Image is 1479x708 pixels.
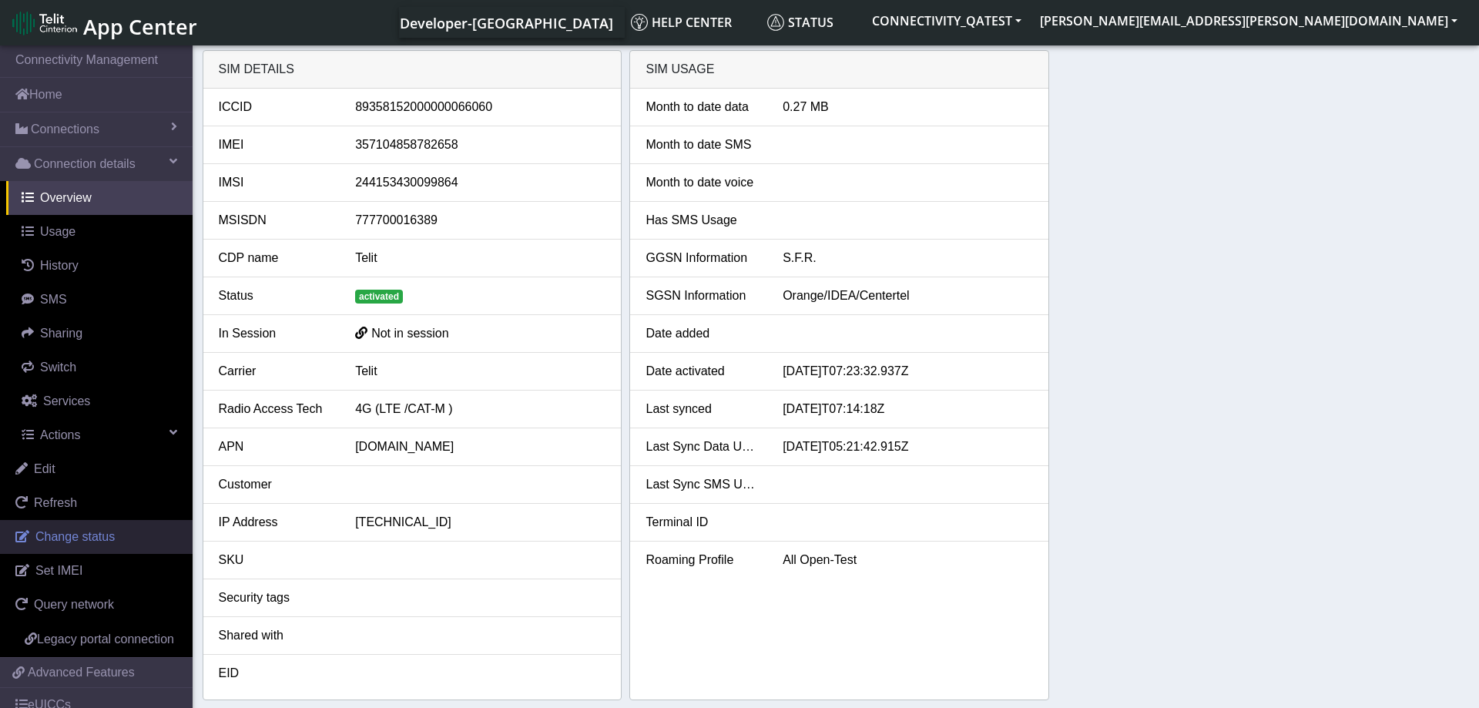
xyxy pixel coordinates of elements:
span: Advanced Features [28,663,135,682]
div: SIM details [203,51,622,89]
div: SKU [207,551,344,569]
div: 89358152000000066060 [344,98,617,116]
a: History [6,249,193,283]
div: Radio Access Tech [207,400,344,418]
a: Actions [6,418,193,452]
a: Help center [625,7,761,38]
img: knowledge.svg [631,14,648,31]
div: 0.27 MB [771,98,1045,116]
div: Roaming Profile [634,551,771,569]
div: [DATE]T07:23:32.937Z [771,362,1045,381]
a: Services [6,384,193,418]
div: Month to date SMS [634,136,771,154]
a: Switch [6,351,193,384]
div: Orange/IDEA/Centertel [771,287,1045,305]
button: [PERSON_NAME][EMAIL_ADDRESS][PERSON_NAME][DOMAIN_NAME] [1031,7,1467,35]
div: [DOMAIN_NAME] [344,438,617,456]
button: CONNECTIVITY_QATEST [863,7,1031,35]
a: Overview [6,181,193,215]
div: Month to date data [634,98,771,116]
div: Telit [344,249,617,267]
img: status.svg [767,14,784,31]
a: App Center [12,6,195,39]
span: App Center [83,12,197,41]
div: CDP name [207,249,344,267]
span: Services [43,394,90,408]
span: Set IMEI [35,564,82,577]
div: [DATE]T05:21:42.915Z [771,438,1045,456]
span: SMS [40,293,67,306]
span: Query network [34,598,114,611]
span: Not in session [371,327,449,340]
span: Actions [40,428,80,441]
div: In Session [207,324,344,343]
div: 777700016389 [344,211,617,230]
div: IMEI [207,136,344,154]
div: Terminal ID [634,513,771,532]
span: Switch [40,361,76,374]
div: Last Sync Data Usage [634,438,771,456]
span: History [40,259,79,272]
span: Legacy portal connection [37,633,174,646]
span: Overview [40,191,92,204]
span: Connections [31,120,99,139]
div: Telit [344,362,617,381]
a: Usage [6,215,193,249]
div: Customer [207,475,344,494]
div: SIM Usage [630,51,1048,89]
div: IP Address [207,513,344,532]
div: SGSN Information [634,287,771,305]
div: MSISDN [207,211,344,230]
div: 357104858782658 [344,136,617,154]
div: 244153430099864 [344,173,617,192]
span: Help center [631,14,732,31]
a: Status [761,7,863,38]
span: Change status [35,530,115,543]
div: [DATE]T07:14:18Z [771,400,1045,418]
div: [TECHNICAL_ID] [344,513,617,532]
span: Connection details [34,155,136,173]
div: Has SMS Usage [634,211,771,230]
div: All Open-Test [771,551,1045,569]
span: Edit [34,462,55,475]
div: ICCID [207,98,344,116]
span: Sharing [40,327,82,340]
div: Status [207,287,344,305]
div: Month to date voice [634,173,771,192]
div: IMSI [207,173,344,192]
span: activated [355,290,403,304]
span: Developer-[GEOGRAPHIC_DATA] [400,14,613,32]
a: Sharing [6,317,193,351]
div: APN [207,438,344,456]
div: Last Sync SMS Usage [634,475,771,494]
div: Last synced [634,400,771,418]
div: Security tags [207,589,344,607]
div: Date added [634,324,771,343]
span: Usage [40,225,75,238]
div: GGSN Information [634,249,771,267]
div: EID [207,664,344,683]
div: Carrier [207,362,344,381]
div: S.F.R. [771,249,1045,267]
div: Shared with [207,626,344,645]
img: logo-telit-cinterion-gw-new.png [12,11,77,35]
div: 4G (LTE /CAT-M ) [344,400,617,418]
span: Refresh [34,496,77,509]
a: SMS [6,283,193,317]
div: Date activated [634,362,771,381]
span: Status [767,14,833,31]
a: Your current platform instance [399,7,612,38]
